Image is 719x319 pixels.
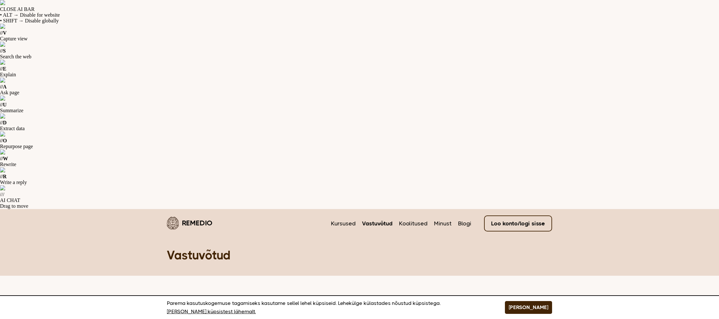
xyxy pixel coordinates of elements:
a: Blogi [458,219,471,228]
a: Loo konto/logi sisse [484,215,552,231]
a: Kursused [331,219,356,228]
a: Minust [434,219,452,228]
p: Parema kasutuskogemuse tagamiseks kasutame sellel lehel küpsiseid. Lehekülge külastades nõustud k... [167,299,489,316]
a: Koolitused [399,219,428,228]
button: [PERSON_NAME] [505,301,552,314]
a: Vastuvõtud [362,219,393,228]
img: Remedio logo [167,217,179,230]
a: [PERSON_NAME] küpsistest lähemalt. [167,307,256,316]
a: Remedio [167,215,212,231]
h1: Vastuvõtud [167,248,552,263]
